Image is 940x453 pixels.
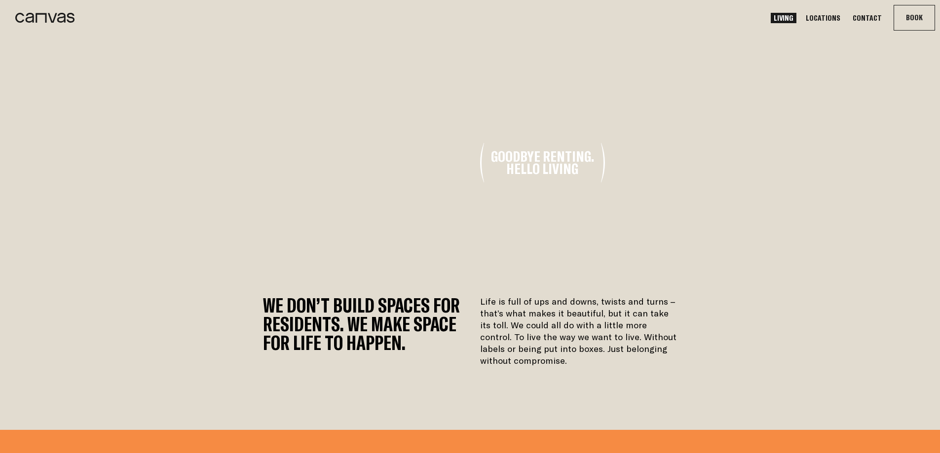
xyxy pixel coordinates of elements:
a: Contact [850,13,885,23]
button: Book [894,5,935,30]
p: Life is full of ups and downs, twists and turns – that’s what makes it beautiful, but it can take... [480,296,677,367]
h2: We don’t build spaces for residents. We make space for life to happen. [263,296,460,367]
a: Living [771,13,796,23]
a: Locations [803,13,843,23]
